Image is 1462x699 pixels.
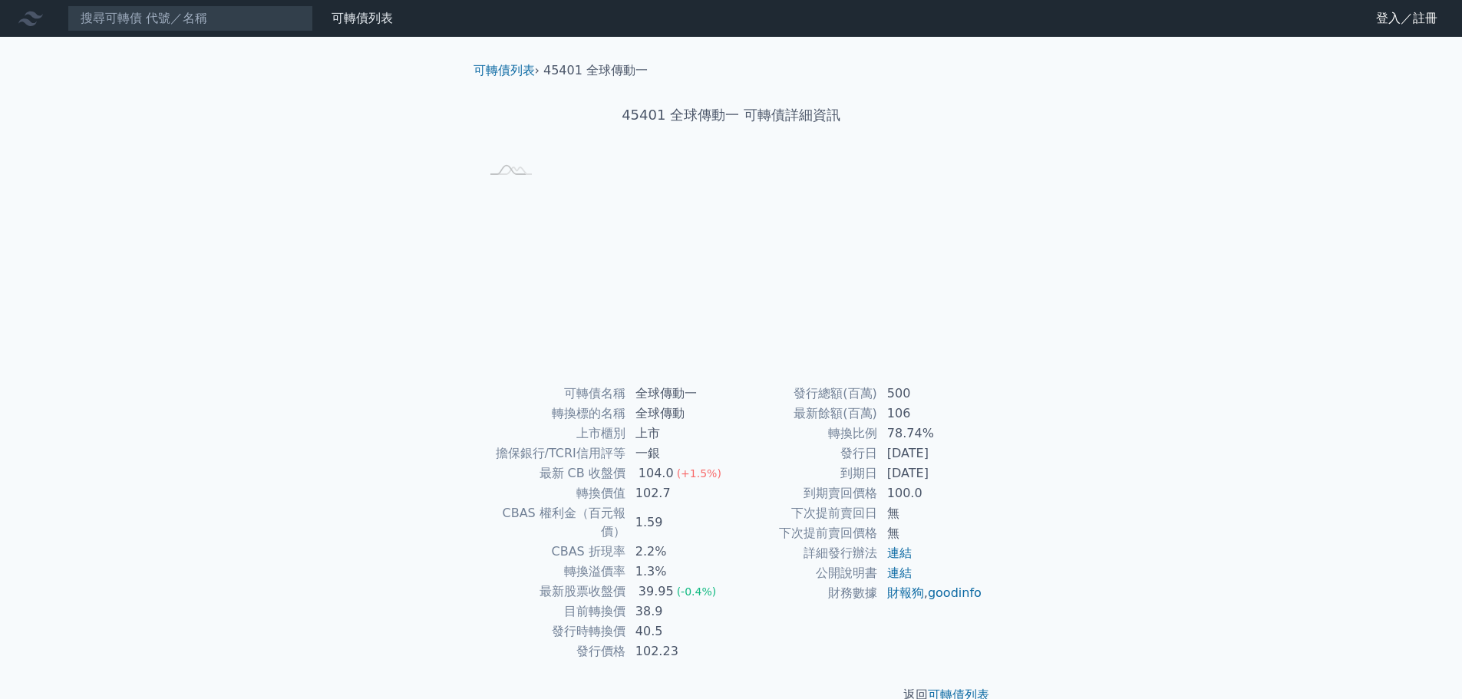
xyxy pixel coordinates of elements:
td: 無 [878,503,983,523]
td: 可轉債名稱 [480,384,626,404]
td: 發行價格 [480,641,626,661]
td: 下次提前賣回價格 [731,523,878,543]
td: 1.59 [626,503,731,542]
a: 連結 [887,546,912,560]
div: 104.0 [635,464,677,483]
td: 擔保銀行/TCRI信用評等 [480,443,626,463]
td: 40.5 [626,622,731,641]
td: 發行日 [731,443,878,463]
h1: 45401 全球傳動一 可轉債詳細資訊 [461,104,1002,126]
span: (-0.4%) [677,585,717,598]
span: (+1.5%) [677,467,721,480]
td: 無 [878,523,983,543]
td: 最新餘額(百萬) [731,404,878,424]
td: [DATE] [878,463,983,483]
td: 1.3% [626,562,731,582]
td: 上市櫃別 [480,424,626,443]
li: 45401 全球傳動一 [543,61,648,80]
a: goodinfo [928,585,982,600]
td: CBAS 權利金（百元報價） [480,503,626,542]
td: CBAS 折現率 [480,542,626,562]
td: 102.7 [626,483,731,503]
td: 106 [878,404,983,424]
a: 連結 [887,565,912,580]
td: 財務數據 [731,583,878,603]
td: 上市 [626,424,731,443]
td: [DATE] [878,443,983,463]
td: 到期日 [731,463,878,483]
td: 全球傳動 [626,404,731,424]
a: 可轉債列表 [474,63,535,77]
td: 轉換比例 [731,424,878,443]
td: 公開說明書 [731,563,878,583]
td: 詳細發行辦法 [731,543,878,563]
td: 102.23 [626,641,731,661]
td: 2.2% [626,542,731,562]
td: 78.74% [878,424,983,443]
td: 最新 CB 收盤價 [480,463,626,483]
input: 搜尋可轉債 代號／名稱 [68,5,313,31]
td: 發行總額(百萬) [731,384,878,404]
td: 轉換價值 [480,483,626,503]
td: 500 [878,384,983,404]
li: › [474,61,540,80]
a: 財報狗 [887,585,924,600]
td: 下次提前賣回日 [731,503,878,523]
td: 目前轉換價 [480,602,626,622]
td: 到期賣回價格 [731,483,878,503]
td: 轉換溢價率 [480,562,626,582]
td: 100.0 [878,483,983,503]
td: 轉換標的名稱 [480,404,626,424]
a: 可轉債列表 [332,11,393,25]
td: 全球傳動一 [626,384,731,404]
td: , [878,583,983,603]
a: 登入／註冊 [1364,6,1450,31]
div: 39.95 [635,582,677,601]
td: 發行時轉換價 [480,622,626,641]
td: 38.9 [626,602,731,622]
td: 一銀 [626,443,731,463]
td: 最新股票收盤價 [480,582,626,602]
